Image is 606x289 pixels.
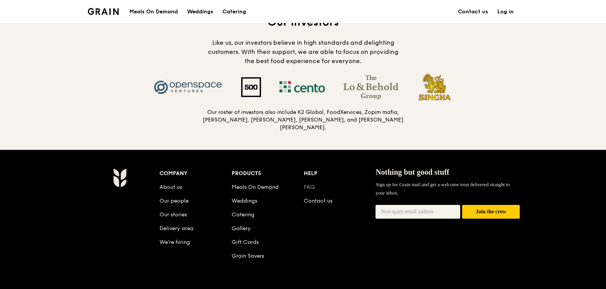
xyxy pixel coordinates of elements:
[453,0,493,23] a: Contact us
[182,0,218,23] a: Weddings
[222,0,246,23] div: Catering
[232,253,264,259] a: Grain Savers
[160,225,193,232] a: Delivery area
[113,168,126,187] img: Grain
[493,0,518,23] a: Log in
[232,239,259,245] a: Gift Cards
[304,168,376,179] div: Help
[232,225,251,232] a: Gallery
[202,109,404,132] h5: Our roster of investors also include K2 Global, FoodXervices, Zopim mafia, [PERSON_NAME], [PERSON...
[232,211,255,218] a: Catering
[232,184,279,190] a: Meals On Demand
[462,205,520,219] button: Join the crew
[160,168,232,179] div: Company
[129,0,178,23] div: Meals On Demand
[187,0,213,23] div: Weddings
[232,168,304,179] div: Products
[304,184,315,190] a: FAQ
[218,0,251,23] a: Catering
[376,205,460,219] input: Non-spam email address
[160,184,182,190] a: About us
[88,8,119,15] img: Grain
[160,198,189,204] a: Our people
[304,198,332,204] a: Contact us
[270,75,334,99] img: Cento Ventures
[160,239,190,245] a: We’re hiring
[160,211,187,218] a: Our stories
[334,75,408,99] img: The Lo & Behold Group
[144,75,232,99] img: Openspace Ventures
[208,39,398,65] span: Like us, our investors believe in high standards and delighting customers. With their support, we...
[232,77,270,97] img: 500 Startups
[232,198,257,204] a: Weddings
[408,72,462,102] img: Singha
[376,168,449,176] span: Nothing but good stuff
[376,182,510,196] span: Sign up for Grain mail and get a welcome treat delivered straight to your inbox.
